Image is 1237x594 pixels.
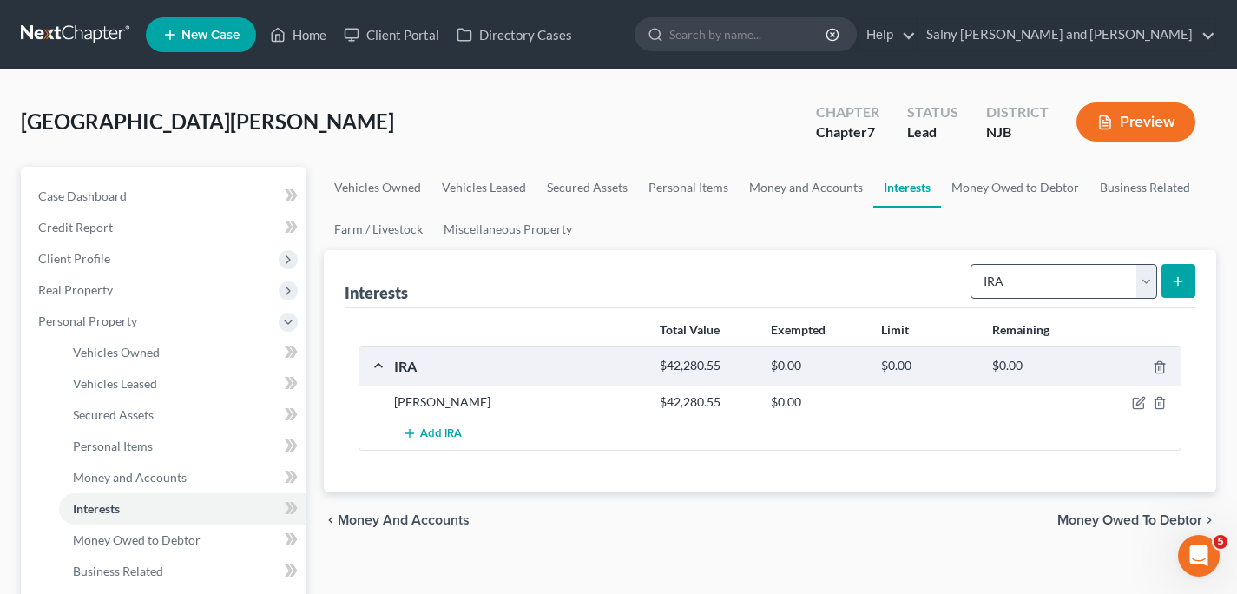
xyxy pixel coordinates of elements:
[816,102,879,122] div: Chapter
[867,123,875,140] span: 7
[984,358,1094,374] div: $0.00
[651,393,761,411] div: $42,280.55
[38,220,113,234] span: Credit Report
[660,322,720,337] strong: Total Value
[38,251,110,266] span: Client Profile
[345,282,408,303] div: Interests
[881,322,909,337] strong: Limit
[324,167,431,208] a: Vehicles Owned
[59,525,306,556] a: Money Owed to Debtor
[59,337,306,368] a: Vehicles Owned
[907,102,958,122] div: Status
[762,358,872,374] div: $0.00
[992,322,1049,337] strong: Remaining
[73,501,120,516] span: Interests
[872,358,983,374] div: $0.00
[1202,513,1216,527] i: chevron_right
[181,29,240,42] span: New Case
[38,313,137,328] span: Personal Property
[1057,513,1216,527] button: Money Owed to Debtor chevron_right
[433,208,582,250] a: Miscellaneous Property
[261,19,335,50] a: Home
[651,358,761,374] div: $42,280.55
[59,431,306,462] a: Personal Items
[431,167,536,208] a: Vehicles Leased
[873,167,941,208] a: Interests
[24,212,306,243] a: Credit Report
[1076,102,1195,142] button: Preview
[73,345,160,360] span: Vehicles Owned
[338,513,470,527] span: Money and Accounts
[816,122,879,142] div: Chapter
[771,322,826,337] strong: Exempted
[24,181,306,212] a: Case Dashboard
[73,376,157,391] span: Vehicles Leased
[385,357,651,375] div: IRA
[536,167,638,208] a: Secured Assets
[1057,513,1202,527] span: Money Owed to Debtor
[907,122,958,142] div: Lead
[739,167,873,208] a: Money and Accounts
[59,556,306,587] a: Business Related
[59,462,306,493] a: Money and Accounts
[762,393,872,411] div: $0.00
[59,399,306,431] a: Secured Assets
[1089,167,1201,208] a: Business Related
[38,282,113,297] span: Real Property
[1178,535,1220,577] iframe: Intercom live chat
[73,532,201,547] span: Money Owed to Debtor
[73,439,153,453] span: Personal Items
[638,167,739,208] a: Personal Items
[918,19,1215,50] a: Salny [PERSON_NAME] and [PERSON_NAME]
[324,208,433,250] a: Farm / Livestock
[986,102,1049,122] div: District
[21,109,394,134] span: [GEOGRAPHIC_DATA][PERSON_NAME]
[59,493,306,525] a: Interests
[324,513,470,527] button: chevron_left Money and Accounts
[448,19,581,50] a: Directory Cases
[941,167,1089,208] a: Money Owed to Debtor
[335,19,448,50] a: Client Portal
[38,188,127,203] span: Case Dashboard
[986,122,1049,142] div: NJB
[324,513,338,527] i: chevron_left
[858,19,916,50] a: Help
[73,564,163,578] span: Business Related
[73,407,154,422] span: Secured Assets
[420,427,462,441] span: Add IRA
[59,368,306,399] a: Vehicles Leased
[385,393,651,411] div: [PERSON_NAME]
[669,18,828,50] input: Search by name...
[394,418,470,450] button: Add IRA
[1214,535,1227,549] span: 5
[73,470,187,485] span: Money and Accounts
